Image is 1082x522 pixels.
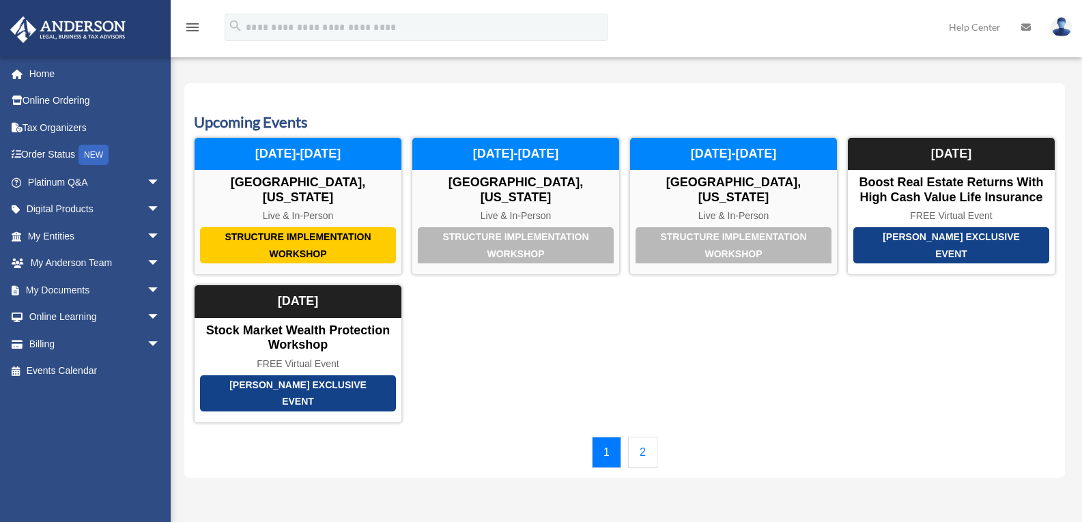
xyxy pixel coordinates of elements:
div: Boost Real Estate Returns with High Cash Value Life Insurance [848,175,1055,205]
a: Order StatusNEW [10,141,181,169]
a: Online Ordering [10,87,181,115]
a: menu [184,24,201,35]
a: Structure Implementation Workshop [GEOGRAPHIC_DATA], [US_STATE] Live & In-Person [DATE]-[DATE] [629,137,838,275]
div: [DATE]-[DATE] [630,138,837,171]
a: Home [10,60,181,87]
a: 2 [628,437,657,468]
div: [DATE]-[DATE] [412,138,619,171]
img: User Pic [1051,17,1072,37]
span: arrow_drop_down [147,196,174,224]
a: Platinum Q&Aarrow_drop_down [10,169,181,196]
div: Structure Implementation Workshop [418,227,614,263]
a: Structure Implementation Workshop [GEOGRAPHIC_DATA], [US_STATE] Live & In-Person [DATE]-[DATE] [412,137,620,275]
div: [PERSON_NAME] Exclusive Event [200,375,396,411]
a: My Entitiesarrow_drop_down [10,222,181,250]
a: 1 [592,437,621,468]
a: [PERSON_NAME] Exclusive Event Boost Real Estate Returns with High Cash Value Life Insurance FREE ... [847,137,1055,275]
span: arrow_drop_down [147,222,174,250]
a: [PERSON_NAME] Exclusive Event Stock Market Wealth Protection Workshop FREE Virtual Event [DATE] [194,285,402,422]
div: Live & In-Person [412,210,619,222]
div: [DATE] [195,285,401,318]
span: arrow_drop_down [147,169,174,197]
a: Digital Productsarrow_drop_down [10,196,181,223]
span: arrow_drop_down [147,330,174,358]
img: Anderson Advisors Platinum Portal [6,16,130,43]
a: Structure Implementation Workshop [GEOGRAPHIC_DATA], [US_STATE] Live & In-Person [DATE]-[DATE] [194,137,402,275]
div: NEW [79,145,109,165]
div: Structure Implementation Workshop [200,227,396,263]
div: FREE Virtual Event [848,210,1055,222]
a: My Documentsarrow_drop_down [10,276,181,304]
div: FREE Virtual Event [195,358,401,370]
div: [PERSON_NAME] Exclusive Event [853,227,1049,263]
h3: Upcoming Events [194,112,1055,133]
div: Stock Market Wealth Protection Workshop [195,323,401,353]
a: My Anderson Teamarrow_drop_down [10,250,181,277]
div: Structure Implementation Workshop [636,227,831,263]
div: [DATE]-[DATE] [195,138,401,171]
span: arrow_drop_down [147,276,174,304]
div: Live & In-Person [195,210,401,222]
a: Tax Organizers [10,114,181,141]
div: Live & In-Person [630,210,837,222]
span: arrow_drop_down [147,250,174,278]
i: search [228,18,243,33]
div: [GEOGRAPHIC_DATA], [US_STATE] [630,175,837,205]
a: Online Learningarrow_drop_down [10,304,181,331]
i: menu [184,19,201,35]
div: [DATE] [848,138,1055,171]
div: [GEOGRAPHIC_DATA], [US_STATE] [195,175,401,205]
div: [GEOGRAPHIC_DATA], [US_STATE] [412,175,619,205]
a: Events Calendar [10,358,174,385]
a: Billingarrow_drop_down [10,330,181,358]
span: arrow_drop_down [147,304,174,332]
